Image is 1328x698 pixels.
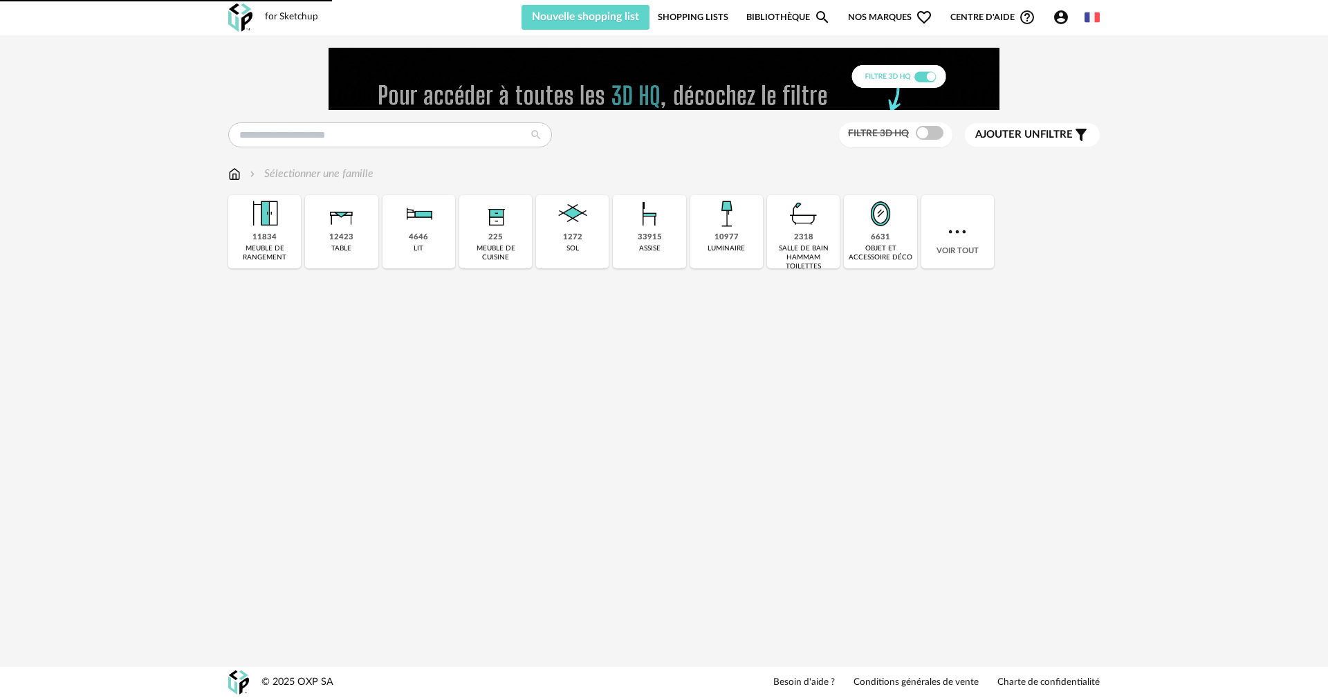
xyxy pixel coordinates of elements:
div: luminaire [708,244,745,253]
img: Meuble%20de%20rangement.png [246,195,284,232]
img: Assise.png [631,195,668,232]
img: OXP [228,670,249,695]
div: salle de bain hammam toilettes [771,244,836,271]
span: Ajouter un [975,129,1040,140]
div: 2318 [794,232,813,243]
div: 1272 [563,232,582,243]
img: Rangement.png [477,195,515,232]
img: Table.png [323,195,360,232]
button: Ajouter unfiltre Filter icon [965,123,1100,147]
img: FILTRE%20HQ%20NEW_V1%20(4).gif [329,48,999,110]
a: Charte de confidentialité [997,677,1100,689]
div: 33915 [638,232,662,243]
span: Nouvelle shopping list [532,11,639,22]
div: 225 [488,232,503,243]
div: 6631 [871,232,890,243]
span: Filtre 3D HQ [848,129,909,138]
div: sol [566,244,579,253]
div: objet et accessoire déco [848,244,912,262]
div: 11834 [252,232,277,243]
span: Account Circle icon [1053,9,1069,26]
img: more.7b13dc1.svg [945,219,970,244]
span: Heart Outline icon [916,9,932,26]
span: Help Circle Outline icon [1019,9,1035,26]
a: BibliothèqueMagnify icon [746,5,831,30]
span: Filter icon [1073,127,1089,143]
span: filtre [975,128,1073,142]
div: meuble de cuisine [463,244,528,262]
div: for Sketchup [265,11,318,24]
img: svg+xml;base64,PHN2ZyB3aWR0aD0iMTYiIGhlaWdodD0iMTciIHZpZXdCb3g9IjAgMCAxNiAxNyIgZmlsbD0ibm9uZSIgeG... [228,166,241,182]
div: 10977 [714,232,739,243]
div: © 2025 OXP SA [261,676,333,689]
img: OXP [228,3,252,32]
img: Salle%20de%20bain.png [785,195,822,232]
a: Shopping Lists [658,5,728,30]
span: Account Circle icon [1053,9,1076,26]
div: assise [639,244,661,253]
button: Nouvelle shopping list [522,5,649,30]
span: Nos marques [848,5,932,30]
div: meuble de rangement [232,244,297,262]
div: Voir tout [921,195,994,268]
img: fr [1085,10,1100,25]
img: Sol.png [554,195,591,232]
div: table [331,244,351,253]
div: lit [414,244,423,253]
a: Besoin d'aide ? [773,677,835,689]
img: Luminaire.png [708,195,745,232]
span: Magnify icon [814,9,831,26]
div: 4646 [409,232,428,243]
div: 12423 [329,232,353,243]
span: Centre d'aideHelp Circle Outline icon [950,9,1035,26]
a: Conditions générales de vente [854,677,979,689]
div: Sélectionner une famille [247,166,373,182]
img: svg+xml;base64,PHN2ZyB3aWR0aD0iMTYiIGhlaWdodD0iMTYiIHZpZXdCb3g9IjAgMCAxNiAxNiIgZmlsbD0ibm9uZSIgeG... [247,166,258,182]
img: Literie.png [400,195,437,232]
img: Miroir.png [862,195,899,232]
